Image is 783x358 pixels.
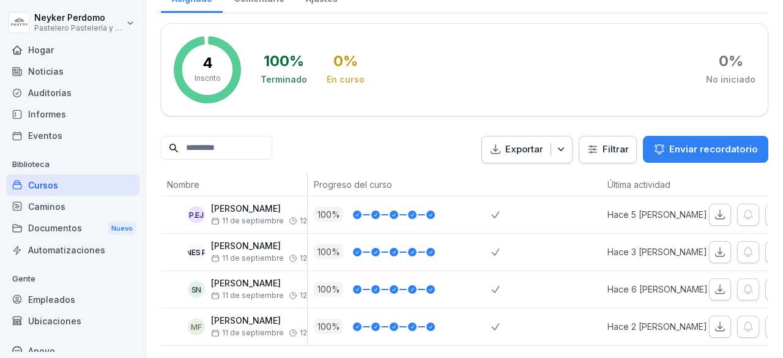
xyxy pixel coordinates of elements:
a: Ubicaciones [6,310,139,332]
font: Hace 5 [PERSON_NAME] [607,209,707,220]
font: Hace 2 [PERSON_NAME] [607,321,707,332]
button: Filtrar [579,136,636,163]
font: % [332,247,340,257]
font: 11 de septiembre [222,216,284,225]
font: [PERSON_NAME] [211,241,281,251]
font: 11 de septiembre [222,291,284,300]
font: En curso [327,74,365,84]
font: P.EJ [189,210,204,220]
font: 11 de septiembre [222,328,284,337]
font: [PERSON_NAME] [211,278,281,288]
a: Auditorías [6,82,139,103]
font: Ubicaciones [28,316,81,326]
button: Exportar [481,136,573,163]
button: Enviar recordatorio [643,136,768,163]
font: Hace 3 [PERSON_NAME] [607,247,707,257]
font: Noticias [28,66,64,76]
a: Eventos [6,125,139,146]
font: Apoyo [28,346,55,356]
font: Filtrar [603,143,629,155]
font: Relaciones públicas [155,247,239,257]
font: Exportar [505,143,543,155]
font: Progreso del curso [314,179,392,190]
font: % [332,284,340,294]
font: 100 [317,284,332,294]
font: Automatizaciones [28,245,105,255]
a: Noticias [6,61,139,82]
a: Hogar [6,39,139,61]
font: Caminos [28,201,65,212]
font: Biblioteca [12,159,50,169]
font: [PERSON_NAME] [211,203,281,214]
font: 11 de septiembre [222,253,284,263]
a: Informes [6,103,139,125]
font: Empleados [28,294,75,305]
font: No iniciado [706,74,755,84]
font: % [289,52,304,70]
font: Pastelero Pastelería y Cocina gourmet [34,23,173,32]
font: Informes [28,109,66,119]
font: 12 de septiembre [300,216,363,225]
font: Enviar recordatorio [669,143,758,155]
font: 100 [264,52,289,70]
font: MF [191,322,201,332]
font: Inscrito [195,73,221,83]
font: Gente [12,274,35,283]
font: Neyker [34,12,65,23]
font: Cursos [28,180,58,190]
font: % [332,321,340,332]
font: Hace 6 [PERSON_NAME] [607,284,708,294]
font: 12 de septiembre [300,328,363,337]
font: 0 [333,52,343,70]
a: Cursos [6,174,139,196]
font: 100 [317,321,332,332]
font: 0 [719,52,729,70]
font: [PERSON_NAME] [211,315,281,326]
font: Nombre [167,179,199,190]
font: % [343,52,358,70]
font: Terminado [261,74,307,84]
font: 100 [317,247,332,257]
font: Última actividad [607,179,670,190]
font: % [332,209,340,220]
font: Eventos [28,130,62,141]
font: 100 [317,209,332,220]
font: Perdomo [67,12,105,23]
font: 4 [202,54,213,72]
a: DocumentosNuevo [6,217,139,240]
a: Caminos [6,196,139,217]
font: Auditorías [28,88,72,98]
font: Hogar [28,45,54,55]
a: Empleados [6,289,139,310]
font: Documentos [28,223,82,233]
font: SN [191,285,201,294]
font: % [729,52,743,70]
font: 12 de septiembre [300,291,363,300]
font: Nuevo [111,224,133,233]
a: Automatizaciones [6,239,139,261]
font: 12 de septiembre [300,253,363,263]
